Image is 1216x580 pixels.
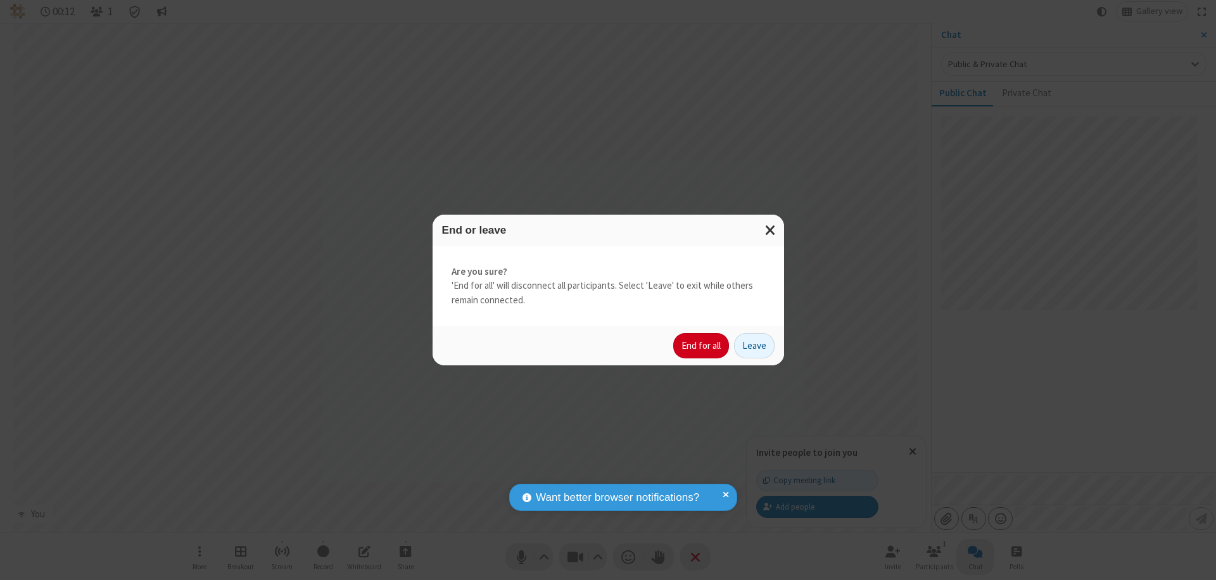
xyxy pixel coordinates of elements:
button: Leave [734,333,775,358]
span: Want better browser notifications? [536,489,699,506]
div: 'End for all' will disconnect all participants. Select 'Leave' to exit while others remain connec... [433,246,784,327]
button: Close modal [757,215,784,246]
strong: Are you sure? [452,265,765,279]
button: End for all [673,333,729,358]
h3: End or leave [442,224,775,236]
